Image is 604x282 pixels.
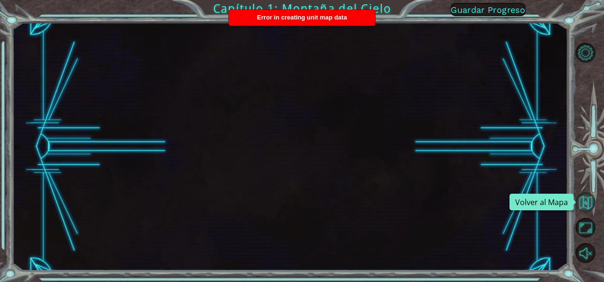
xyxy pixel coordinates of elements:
div: Volver al Mapa [510,194,574,210]
button: Guardar Progreso [451,3,526,16]
span: Guardar Progreso [451,5,525,15]
button: Volver al Mapa [576,192,595,212]
a: Volver al Mapa [577,189,604,215]
button: Maximizar Navegador [576,218,595,238]
span: Error in creating unit map data [257,14,347,21]
button: Activar sonido. [576,243,595,263]
button: Opciones del Nivel [576,43,595,63]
